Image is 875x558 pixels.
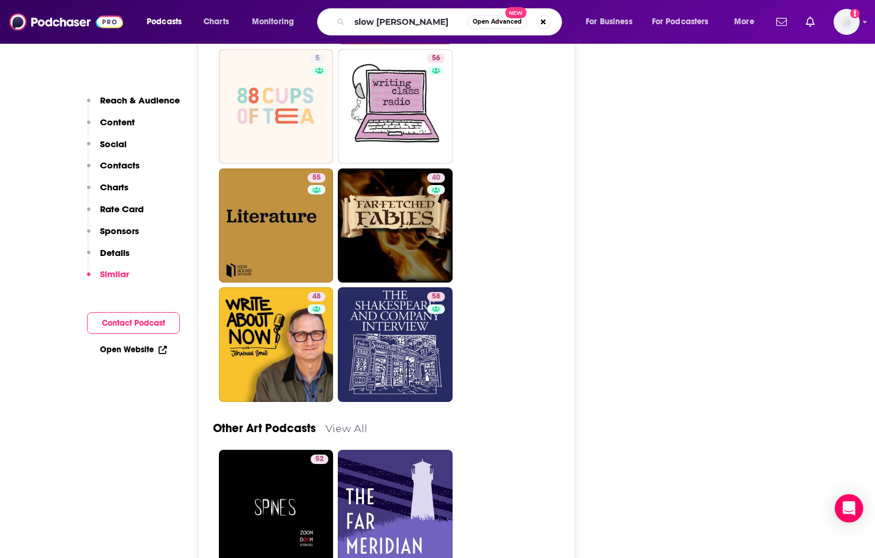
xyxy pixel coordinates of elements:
[100,203,144,215] p: Rate Card
[850,9,860,18] svg: Add a profile image
[219,168,334,283] a: 55
[204,14,229,30] span: Charts
[87,181,128,203] button: Charts
[315,453,324,465] span: 52
[87,247,130,269] button: Details
[338,168,453,283] a: 40
[100,95,180,106] p: Reach & Audience
[308,292,325,301] a: 48
[427,173,445,183] a: 40
[87,95,180,116] button: Reach & Audience
[834,9,860,35] img: User Profile
[213,421,316,436] a: Other Art Podcasts
[315,53,319,64] span: 5
[87,203,144,225] button: Rate Card
[100,138,127,150] p: Social
[328,8,573,35] div: Search podcasts, credits, & more...
[338,287,453,402] a: 58
[312,172,321,184] span: 55
[834,9,860,35] button: Show profile menu
[325,422,367,434] a: View All
[100,160,140,171] p: Contacts
[312,291,321,303] span: 48
[644,12,726,31] button: open menu
[432,53,440,64] span: 56
[734,14,754,30] span: More
[473,19,522,25] span: Open Advanced
[427,54,445,63] a: 56
[100,268,129,280] p: Similar
[311,54,324,63] a: 5
[100,116,135,128] p: Content
[726,12,769,31] button: open menu
[87,116,135,138] button: Content
[308,173,325,183] a: 55
[586,14,632,30] span: For Business
[338,49,453,164] a: 56
[100,225,139,236] p: Sponsors
[219,287,334,402] a: 48
[350,12,467,31] input: Search podcasts, credits, & more...
[801,12,819,32] a: Show notifications dropdown
[87,225,139,247] button: Sponsors
[311,455,328,464] a: 52
[100,345,167,355] a: Open Website
[577,12,647,31] button: open menu
[87,268,129,290] button: Similar
[87,312,180,334] button: Contact Podcast
[196,12,236,31] a: Charts
[100,247,130,258] p: Details
[138,12,197,31] button: open menu
[652,14,709,30] span: For Podcasters
[244,12,309,31] button: open menu
[147,14,182,30] span: Podcasts
[835,494,863,523] div: Open Intercom Messenger
[100,181,128,193] p: Charts
[87,138,127,160] button: Social
[87,160,140,181] button: Contacts
[219,49,334,164] a: 5
[505,7,527,18] span: New
[771,12,792,32] a: Show notifications dropdown
[432,291,440,303] span: 58
[252,14,294,30] span: Monitoring
[432,172,440,184] span: 40
[467,15,527,29] button: Open AdvancedNew
[427,292,445,301] a: 58
[9,11,123,33] img: Podchaser - Follow, Share and Rate Podcasts
[834,9,860,35] span: Logged in as GregKubie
